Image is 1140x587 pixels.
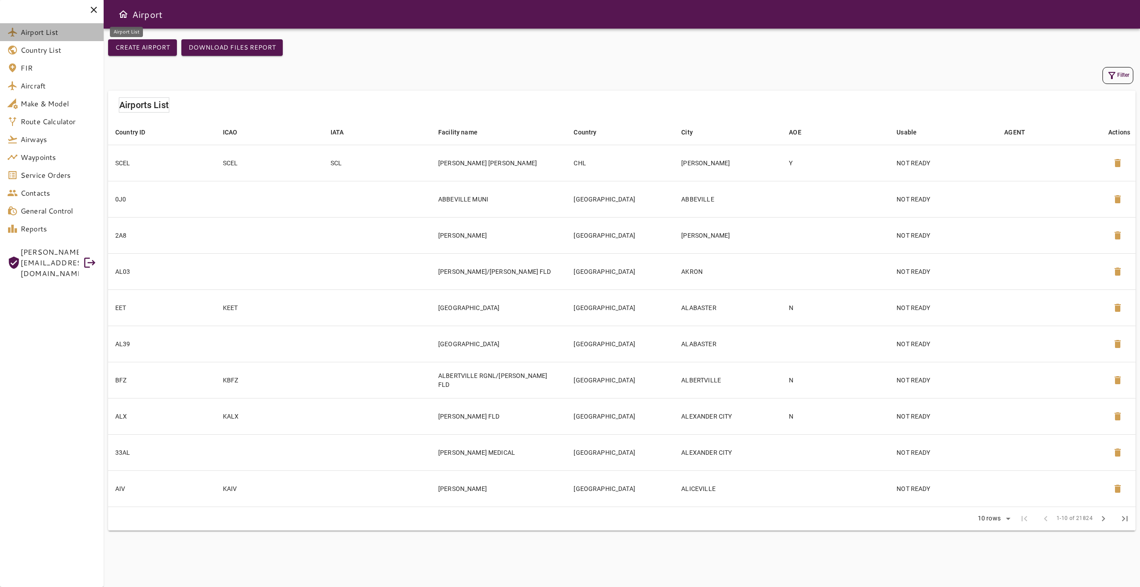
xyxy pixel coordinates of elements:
[223,127,249,138] span: ICAO
[897,267,990,276] p: NOT READY
[21,247,79,279] span: [PERSON_NAME][EMAIL_ADDRESS][DOMAIN_NAME]
[1014,508,1035,529] span: First Page
[21,170,96,180] span: Service Orders
[789,127,813,138] span: AOE
[897,127,917,138] div: Usable
[110,27,143,37] div: Airport List
[566,326,674,362] td: [GEOGRAPHIC_DATA]
[1107,152,1128,174] button: Delete Airport
[972,512,1014,525] div: 10 rows
[1004,127,1037,138] span: AGENT
[897,448,990,457] p: NOT READY
[566,145,674,181] td: CHL
[108,362,216,398] td: BFZ
[1112,230,1123,241] span: delete
[782,289,889,326] td: N
[431,181,566,217] td: ABBEVILLE MUNI
[216,289,323,326] td: KEET
[108,434,216,470] td: 33AL
[1112,339,1123,349] span: delete
[438,127,489,138] span: Facility name
[674,326,782,362] td: ALABASTER
[681,127,693,138] div: City
[1107,261,1128,282] button: Delete Airport
[114,5,132,23] button: Open drawer
[108,217,216,253] td: 2A8
[119,98,169,112] h6: Airports List
[674,181,782,217] td: ABBEVILLE
[1107,406,1128,427] button: Delete Airport
[21,116,96,127] span: Route Calculator
[1035,508,1056,529] span: Previous Page
[431,253,566,289] td: [PERSON_NAME]/[PERSON_NAME] FLD
[431,434,566,470] td: [PERSON_NAME] MEDICAL
[331,127,356,138] span: IATA
[1112,158,1123,168] span: delete
[674,398,782,434] td: ALEXANDER CITY
[674,434,782,470] td: ALEXANDER CITY
[1107,442,1128,463] button: Delete Airport
[1093,508,1114,529] span: Next Page
[115,127,146,138] div: Country ID
[1112,302,1123,313] span: delete
[897,195,990,204] p: NOT READY
[782,145,889,181] td: Y
[108,470,216,507] td: AIV
[21,205,96,216] span: General Control
[21,98,96,109] span: Make & Model
[21,27,96,38] span: Airport List
[789,127,801,138] div: AOE
[897,376,990,385] p: NOT READY
[223,127,238,138] div: ICAO
[674,289,782,326] td: ALABASTER
[1056,514,1093,523] span: 1-10 of 21824
[897,484,990,493] p: NOT READY
[674,253,782,289] td: AKRON
[1107,225,1128,246] button: Delete Airport
[21,80,96,91] span: Aircraft
[782,398,889,434] td: N
[681,127,704,138] span: City
[431,326,566,362] td: [GEOGRAPHIC_DATA]
[181,39,283,56] button: Download Files Report
[1114,508,1136,529] span: Last Page
[21,188,96,198] span: Contacts
[897,159,990,168] p: NOT READY
[431,145,566,181] td: [PERSON_NAME] [PERSON_NAME]
[566,289,674,326] td: [GEOGRAPHIC_DATA]
[216,470,323,507] td: KAIV
[323,145,431,181] td: SCL
[431,289,566,326] td: [GEOGRAPHIC_DATA]
[1112,447,1123,458] span: delete
[1107,189,1128,210] button: Delete Airport
[216,398,323,434] td: KALX
[897,231,990,240] p: NOT READY
[1119,513,1130,524] span: last_page
[574,127,608,138] span: Country
[431,398,566,434] td: [PERSON_NAME] FLD
[566,253,674,289] td: [GEOGRAPHIC_DATA]
[782,362,889,398] td: N
[21,63,96,73] span: FIR
[438,127,478,138] div: Facility name
[897,127,928,138] span: Usable
[108,181,216,217] td: 0J0
[115,127,157,138] span: Country ID
[566,217,674,253] td: [GEOGRAPHIC_DATA]
[1112,375,1123,386] span: delete
[108,39,177,56] button: Create airport
[674,145,782,181] td: [PERSON_NAME]
[216,362,323,398] td: KBFZ
[21,152,96,163] span: Waypoints
[1098,513,1109,524] span: chevron_right
[21,223,96,234] span: Reports
[1107,333,1128,355] button: Delete Airport
[431,217,566,253] td: [PERSON_NAME]
[566,362,674,398] td: [GEOGRAPHIC_DATA]
[21,134,96,145] span: Airways
[566,434,674,470] td: [GEOGRAPHIC_DATA]
[674,362,782,398] td: ALBERTVILLE
[1107,369,1128,391] button: Delete Airport
[1107,297,1128,319] button: Delete Airport
[574,127,596,138] div: Country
